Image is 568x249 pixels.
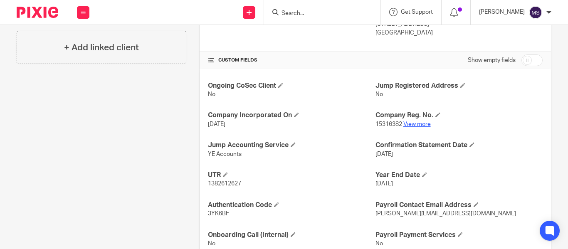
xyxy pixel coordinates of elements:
span: Get Support [401,9,433,15]
h4: Company Reg. No. [375,111,543,120]
img: svg%3E [529,6,542,19]
img: Pixie [17,7,58,18]
a: View more [403,121,431,127]
h4: + Add linked client [64,41,139,54]
span: No [375,241,383,247]
h4: UTR [208,171,375,180]
h4: Payroll Contact Email Address [375,201,543,210]
span: No [375,91,383,97]
span: [DATE] [208,121,225,127]
span: 3YK6BF [208,211,229,217]
label: Show empty fields [468,56,516,64]
span: YE Accounts [208,151,242,157]
h4: Year End Date [375,171,543,180]
h4: Jump Accounting Service [208,141,375,150]
input: Search [281,10,356,17]
span: [DATE] [375,151,393,157]
h4: Ongoing CoSec Client [208,81,375,90]
h4: CUSTOM FIELDS [208,57,375,64]
span: No [208,241,215,247]
h4: Confirmation Statement Date [375,141,543,150]
span: [DATE] [375,181,393,187]
h4: Jump Registered Address [375,81,543,90]
h4: Payroll Payment Services [375,231,543,239]
p: [GEOGRAPHIC_DATA] [375,29,543,37]
p: [PERSON_NAME] [479,8,525,16]
span: 1382612627 [208,181,241,187]
span: [PERSON_NAME][EMAIL_ADDRESS][DOMAIN_NAME] [375,211,516,217]
h4: Onboarding Call (Internal) [208,231,375,239]
span: No [208,91,215,97]
h4: Authentication Code [208,201,375,210]
span: 15316382 [375,121,402,127]
h4: Company Incorporated On [208,111,375,120]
